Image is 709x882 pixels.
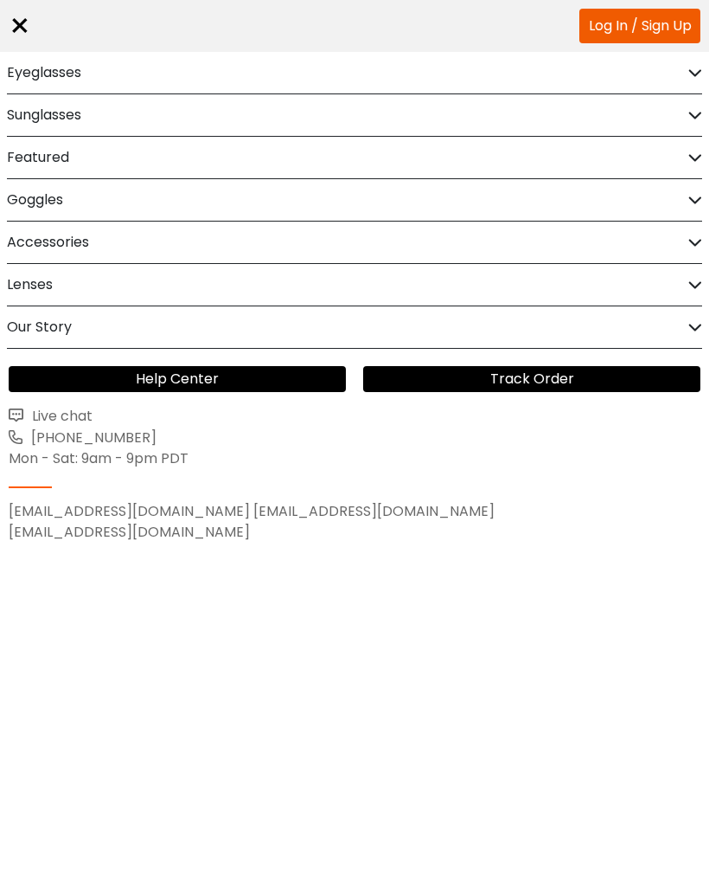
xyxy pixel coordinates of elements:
[253,501,495,522] a: [EMAIL_ADDRESS][DOMAIN_NAME]
[7,52,81,93] h2: Eyeglasses
[9,448,700,469] div: Mon - Sat: 9am - 9pm PDT
[7,179,63,221] h2: Goggles
[363,366,700,392] a: Track Order
[7,94,81,136] h2: Sunglasses
[7,306,72,348] h2: Our Story
[27,406,93,426] span: Live chat
[26,428,156,447] span: [PHONE_NUMBER]
[9,522,250,543] a: [EMAIL_ADDRESS][DOMAIN_NAME]
[7,264,53,306] h2: Lenses
[579,9,700,43] a: Log In / Sign Up
[9,366,346,392] a: Help Center
[9,427,700,448] a: [PHONE_NUMBER]
[9,501,250,522] a: [EMAIL_ADDRESS][DOMAIN_NAME]
[7,222,89,263] h2: Accessories
[7,137,69,178] h2: Featured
